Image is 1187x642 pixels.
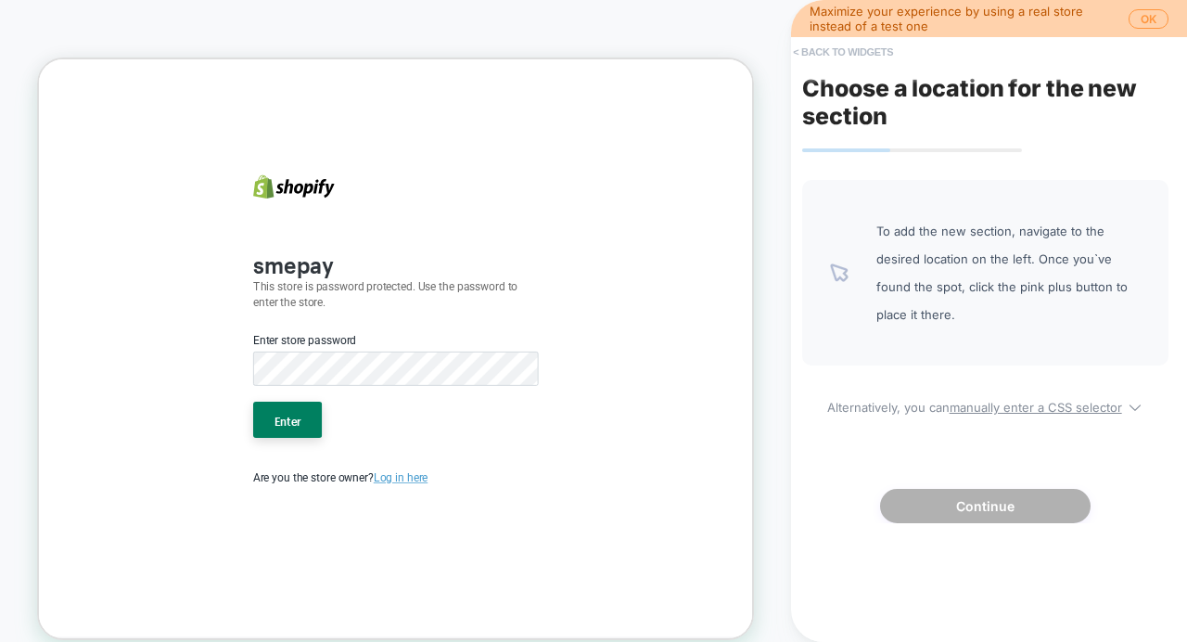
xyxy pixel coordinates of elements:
button: < Back to widgets [784,37,902,67]
p: This store is password protected. Use the password to enter the store. [286,293,666,334]
b: smepay [286,247,392,293]
button: Enter [286,456,377,505]
button: Continue [880,489,1091,523]
span: Choose a location for the new section [802,74,1137,130]
button: OK [1129,9,1168,29]
a: Log in here [446,549,518,567]
span: Alternatively, you can [802,393,1168,415]
u: manually enter a CSS selector [950,400,1122,415]
span: Are you the store owner? [286,549,518,567]
img: pointer [830,263,849,282]
label: Enter store password [286,364,423,386]
span: To add the new section, navigate to the desired location on the left. Once you`ve found the spot,... [876,217,1141,328]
